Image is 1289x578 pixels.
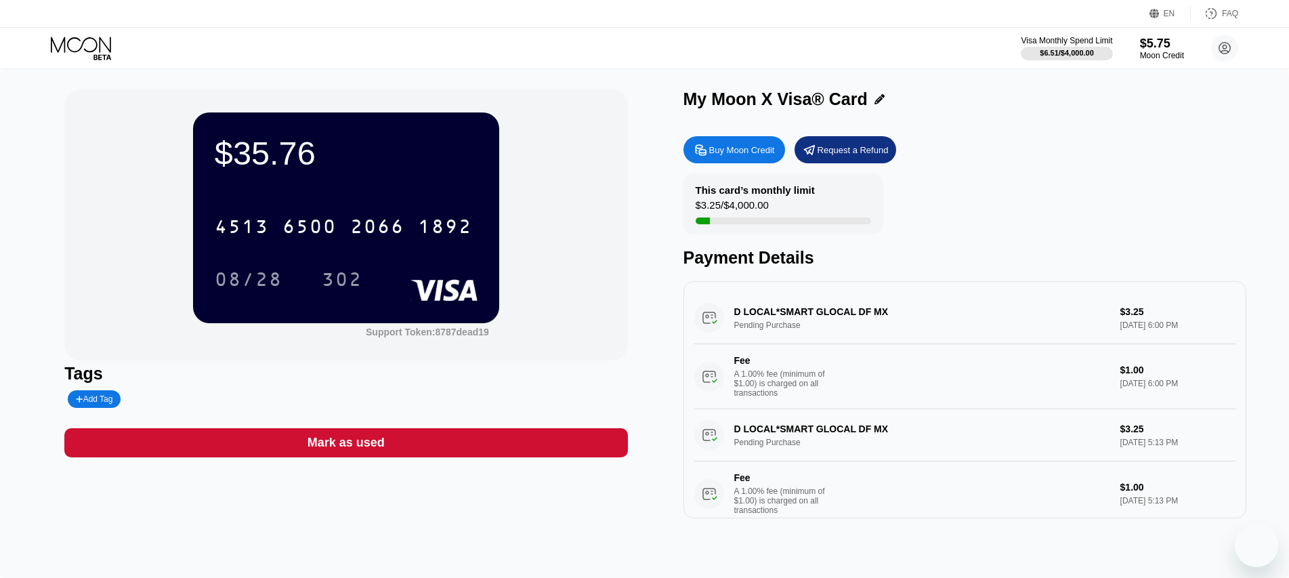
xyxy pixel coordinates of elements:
[207,209,480,243] div: 4513650020661892
[1164,9,1175,18] div: EN
[308,435,385,451] div: Mark as used
[1140,37,1184,60] div: $5.75Moon Credit
[696,199,769,218] div: $3.25 / $4,000.00
[76,394,112,404] div: Add Tag
[418,218,472,239] div: 1892
[694,461,1235,527] div: FeeA 1.00% fee (minimum of $1.00) is charged on all transactions$1.00[DATE] 5:13 PM
[1191,7,1238,20] div: FAQ
[709,144,775,156] div: Buy Moon Credit
[694,344,1235,409] div: FeeA 1.00% fee (minimum of $1.00) is charged on all transactions$1.00[DATE] 6:00 PM
[683,136,785,163] div: Buy Moon Credit
[1040,49,1094,57] div: $6.51 / $4,000.00
[1021,36,1112,60] div: Visa Monthly Spend Limit$6.51/$4,000.00
[1235,524,1278,567] iframe: Button to launch messaging window
[350,218,404,239] div: 2066
[68,390,121,408] div: Add Tag
[795,136,896,163] div: Request a Refund
[215,134,478,172] div: $35.76
[312,262,373,296] div: 302
[683,89,868,109] div: My Moon X Visa® Card
[1140,51,1184,60] div: Moon Credit
[366,327,489,337] div: Support Token:8787dead19
[215,270,282,292] div: 08/28
[734,472,829,483] div: Fee
[64,364,627,384] div: Tags
[1120,379,1235,388] div: [DATE] 6:00 PM
[696,184,815,196] div: This card’s monthly limit
[1120,365,1235,375] div: $1.00
[734,355,829,366] div: Fee
[1021,36,1112,45] div: Visa Monthly Spend Limit
[734,369,836,398] div: A 1.00% fee (minimum of $1.00) is charged on all transactions
[818,144,889,156] div: Request a Refund
[215,218,269,239] div: 4513
[366,327,489,337] div: Support Token: 8787dead19
[322,270,362,292] div: 302
[1140,37,1184,51] div: $5.75
[1149,7,1191,20] div: EN
[205,262,293,296] div: 08/28
[1120,482,1235,493] div: $1.00
[683,248,1246,268] div: Payment Details
[734,487,836,515] div: A 1.00% fee (minimum of $1.00) is charged on all transactions
[1120,496,1235,505] div: [DATE] 5:13 PM
[1222,9,1238,18] div: FAQ
[64,428,627,457] div: Mark as used
[282,218,337,239] div: 6500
